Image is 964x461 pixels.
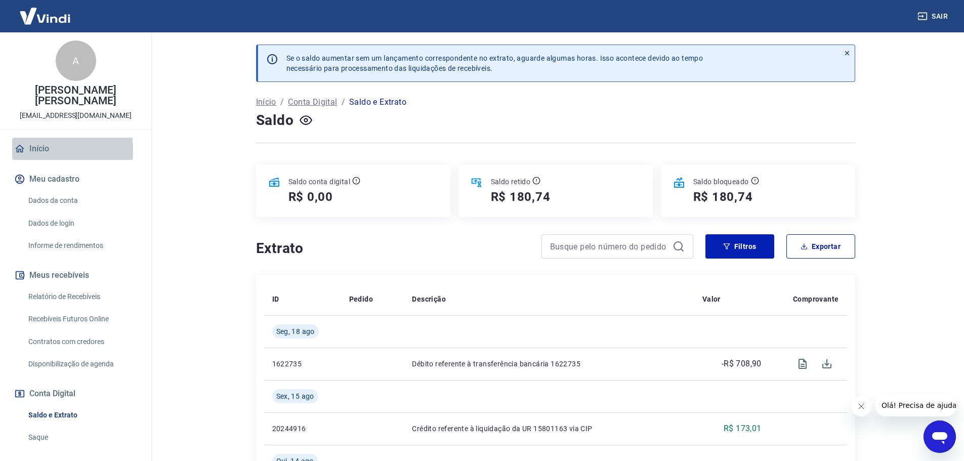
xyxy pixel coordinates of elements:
span: Seg, 18 ago [276,326,315,337]
a: Recebíveis Futuros Online [24,309,139,329]
input: Busque pelo número do pedido [550,239,668,254]
p: Saldo bloqueado [693,177,749,187]
a: Início [256,96,276,108]
iframe: Mensagem da empresa [875,394,956,416]
p: Pedido [349,294,373,304]
span: Visualizar [790,352,815,376]
a: Relatório de Recebíveis [24,286,139,307]
h5: R$ 180,74 [693,189,753,205]
p: Comprovante [793,294,839,304]
a: Dados da conta [24,190,139,211]
a: Saldo e Extrato [24,405,139,426]
button: Meus recebíveis [12,264,139,286]
p: Saldo retido [491,177,531,187]
h4: Extrato [256,238,529,259]
p: [EMAIL_ADDRESS][DOMAIN_NAME] [20,110,132,121]
button: Sair [915,7,952,26]
a: Informe de rendimentos [24,235,139,256]
p: Débito referente à transferência bancária 1622735 [412,359,686,369]
div: A [56,40,96,81]
h4: Saldo [256,110,294,131]
p: Crédito referente à liquidação da UR 15801163 via CIP [412,424,686,434]
p: 20244916 [272,424,333,434]
p: 1622735 [272,359,333,369]
h5: R$ 180,74 [491,189,551,205]
p: / [280,96,284,108]
p: Valor [702,294,721,304]
button: Conta Digital [12,383,139,405]
span: Sex, 15 ago [276,391,314,401]
span: Download [815,352,839,376]
p: ID [272,294,279,304]
p: -R$ 708,90 [722,358,762,370]
p: Saldo conta digital [288,177,351,187]
button: Exportar [786,234,855,259]
a: Saque [24,427,139,448]
button: Filtros [705,234,774,259]
p: [PERSON_NAME] [PERSON_NAME] [8,85,143,106]
a: Contratos com credores [24,331,139,352]
p: Se o saldo aumentar sem um lançamento correspondente no extrato, aguarde algumas horas. Isso acon... [286,53,703,73]
a: Dados de login [24,213,139,234]
h5: R$ 0,00 [288,189,333,205]
img: Vindi [12,1,78,31]
a: Início [12,138,139,160]
p: / [342,96,345,108]
span: Olá! Precisa de ajuda? [6,7,85,15]
button: Meu cadastro [12,168,139,190]
p: Descrição [412,294,446,304]
p: Saldo e Extrato [349,96,406,108]
iframe: Botão para abrir a janela de mensagens [924,421,956,453]
a: Conta Digital [288,96,337,108]
iframe: Fechar mensagem [851,396,871,416]
a: Disponibilização de agenda [24,354,139,374]
p: R$ 173,01 [724,423,762,435]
